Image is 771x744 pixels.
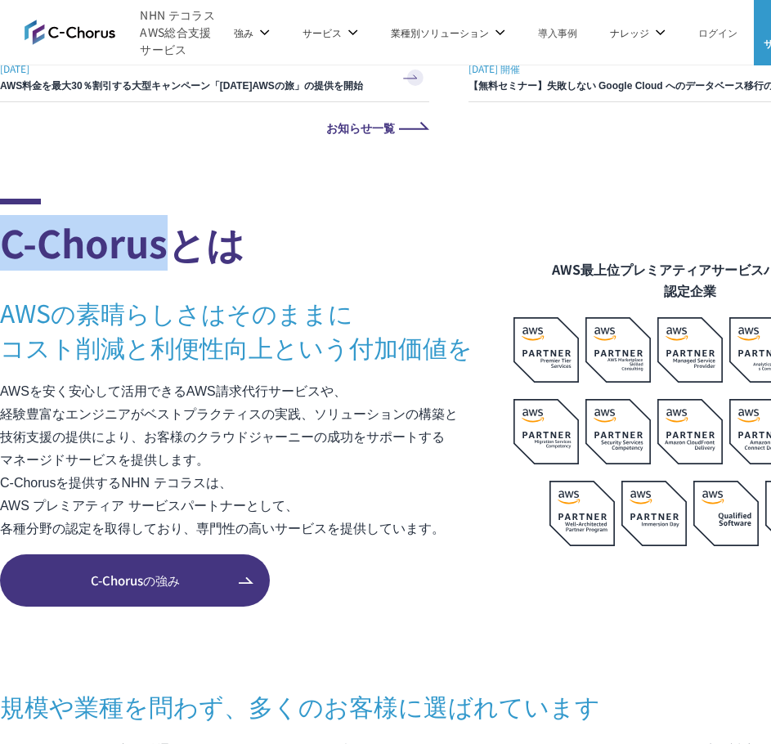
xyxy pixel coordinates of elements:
[25,20,115,46] img: AWS総合支援サービス C-Chorus
[698,25,737,40] a: ログイン
[234,25,270,40] p: 強み
[610,25,666,40] p: ナレッジ
[538,25,577,40] a: 導入事例
[25,7,217,58] a: AWS総合支援サービス C-Chorus NHN テコラスAWS総合支援サービス
[140,7,217,58] span: NHN テコラス AWS総合支援サービス
[303,25,358,40] p: サービス
[391,25,505,40] p: 業種別ソリューション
